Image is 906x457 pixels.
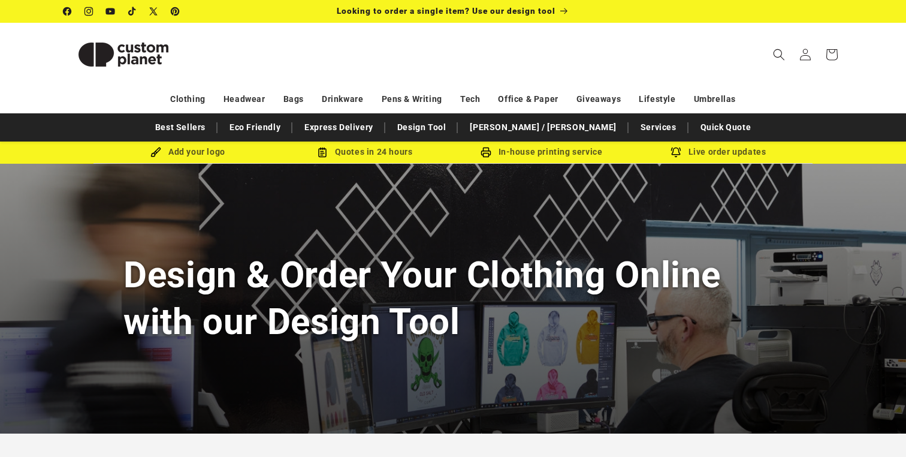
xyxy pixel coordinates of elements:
[64,28,183,82] img: Custom Planet
[694,89,736,110] a: Umbrellas
[59,23,188,86] a: Custom Planet
[630,145,807,160] div: Live order updates
[453,145,630,160] div: In-house printing service
[224,117,286,138] a: Eco Friendly
[766,41,792,68] summary: Search
[99,145,276,160] div: Add your logo
[170,89,206,110] a: Clothing
[283,89,304,110] a: Bags
[481,147,491,158] img: In-house printing
[391,117,452,138] a: Design Tool
[576,89,621,110] a: Giveaways
[382,89,442,110] a: Pens & Writing
[498,89,558,110] a: Office & Paper
[322,89,363,110] a: Drinkware
[276,145,453,160] div: Quotes in 24 hours
[460,89,480,110] a: Tech
[298,117,379,138] a: Express Delivery
[317,147,328,158] img: Order Updates Icon
[123,252,783,344] h1: Design & Order Your Clothing Online with our Design Tool
[639,89,675,110] a: Lifestyle
[337,6,555,16] span: Looking to order a single item? Use our design tool
[149,117,212,138] a: Best Sellers
[150,147,161,158] img: Brush Icon
[464,117,622,138] a: [PERSON_NAME] / [PERSON_NAME]
[671,147,681,158] img: Order updates
[224,89,265,110] a: Headwear
[635,117,682,138] a: Services
[694,117,757,138] a: Quick Quote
